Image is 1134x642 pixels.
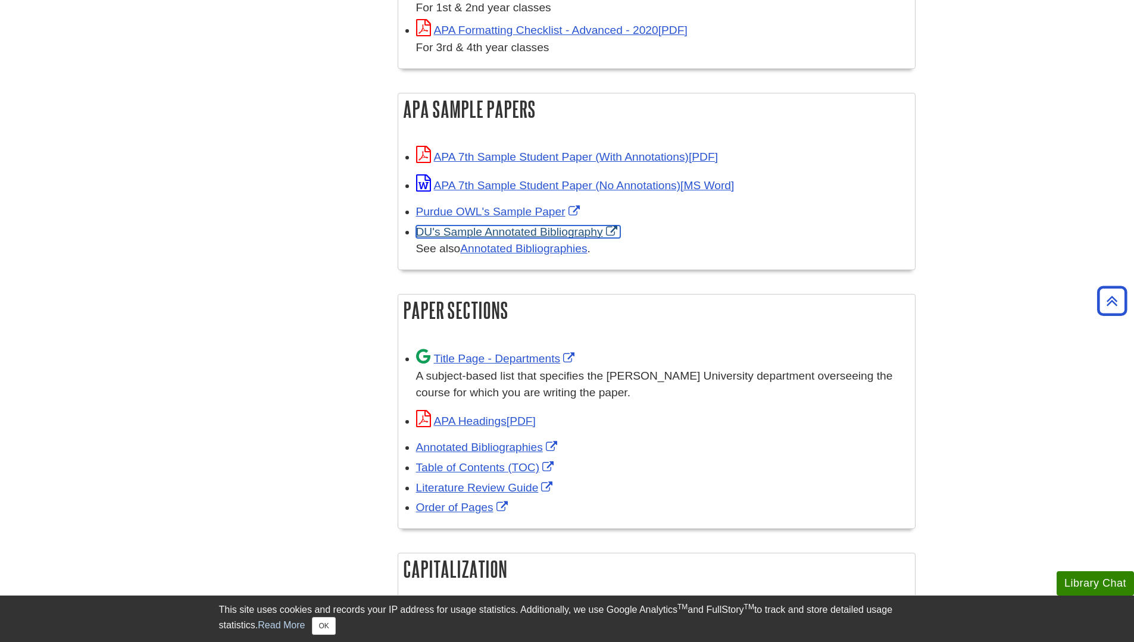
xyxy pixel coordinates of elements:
[416,151,718,163] a: Link opens in new window
[398,553,915,585] h2: Capitalization
[416,461,557,474] a: Link opens in new window
[416,501,511,513] a: Link opens in new window
[416,24,688,36] a: Link opens in new window
[416,240,909,258] div: See also .
[416,441,560,453] a: Link opens in new window
[416,205,583,218] a: Link opens in new window
[416,368,909,402] div: A subject-based list that specifies the [PERSON_NAME] University department overseeing the course...
[1093,293,1131,309] a: Back to Top
[416,226,620,238] a: Link opens in new window
[219,603,916,635] div: This site uses cookies and records your IP address for usage statistics. Additionally, we use Goo...
[416,415,536,427] a: Link opens in new window
[416,179,735,192] a: Link opens in new window
[398,295,915,326] h2: Paper Sections
[398,93,915,125] h2: APA Sample Papers
[416,352,578,365] a: Link opens in new window
[312,617,335,635] button: Close
[744,603,754,611] sup: TM
[1057,571,1134,596] button: Library Chat
[416,39,909,57] div: For 3rd & 4th year classes
[460,242,587,255] a: Annotated Bibliographies
[258,620,305,630] a: Read More
[677,603,688,611] sup: TM
[416,481,556,494] a: Link opens in new window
